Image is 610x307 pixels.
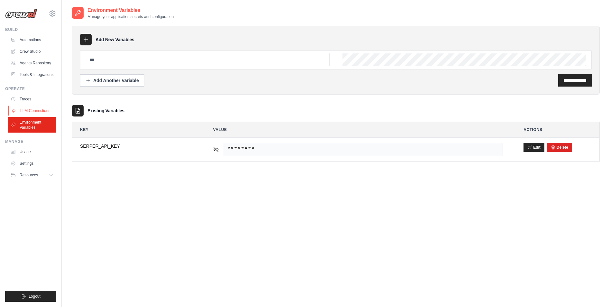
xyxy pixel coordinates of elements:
[80,74,144,87] button: Add Another Variable
[8,106,57,116] a: LLM Connections
[8,70,56,80] a: Tools & Integrations
[87,6,174,14] h2: Environment Variables
[551,145,568,150] button: Delete
[5,291,56,302] button: Logout
[8,117,56,133] a: Environment Variables
[29,294,41,299] span: Logout
[8,46,56,57] a: Crew Studio
[8,35,56,45] a: Automations
[8,158,56,169] a: Settings
[5,9,37,18] img: Logo
[205,122,511,137] th: Value
[8,170,56,180] button: Resources
[8,147,56,157] a: Usage
[8,94,56,104] a: Traces
[5,27,56,32] div: Build
[5,86,56,91] div: Operate
[20,172,38,178] span: Resources
[96,36,134,43] h3: Add New Variables
[72,122,200,137] th: Key
[8,58,56,68] a: Agents Repository
[516,122,599,137] th: Actions
[87,14,174,19] p: Manage your application secrets and configuration
[87,107,124,114] h3: Existing Variables
[86,77,139,84] div: Add Another Variable
[80,143,193,149] span: SERPER_API_KEY
[5,139,56,144] div: Manage
[524,143,544,152] button: Edit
